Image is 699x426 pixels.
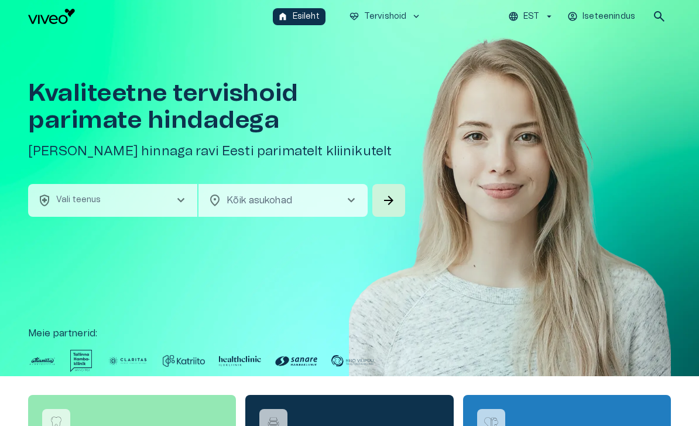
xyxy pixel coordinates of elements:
[28,9,268,24] a: Navigate to homepage
[28,184,197,217] button: health_and_safetyVali teenuschevron_right
[349,33,671,411] img: Woman smiling
[107,350,149,372] img: Partner logo
[28,143,407,160] h5: [PERSON_NAME] hinnaga ravi Eesti parimatelt kliinikutelt
[208,193,222,207] span: location_on
[275,350,317,372] img: Partner logo
[647,5,671,28] button: open search modal
[411,11,422,22] span: keyboard_arrow_down
[349,11,359,22] span: ecg_heart
[28,9,75,24] img: Viveo logo
[506,8,556,25] button: EST
[28,326,671,340] p: Meie partnerid :
[372,184,405,217] button: Search
[227,193,325,207] p: Kõik asukohad
[163,350,205,372] img: Partner logo
[28,350,56,372] img: Partner logo
[273,8,325,25] button: homeEsileht
[293,11,320,23] p: Esileht
[331,350,374,372] img: Partner logo
[174,193,188,207] span: chevron_right
[566,8,638,25] button: Iseteenindus
[652,9,666,23] span: search
[344,8,427,25] button: ecg_heartTervishoidkeyboard_arrow_down
[277,11,288,22] span: home
[523,11,539,23] p: EST
[70,350,92,372] img: Partner logo
[219,350,261,372] img: Partner logo
[382,193,396,207] span: arrow_forward
[582,11,635,23] p: Iseteenindus
[364,11,407,23] p: Tervishoid
[28,80,407,134] h1: Kvaliteetne tervishoid parimate hindadega
[56,194,101,206] p: Vali teenus
[37,193,52,207] span: health_and_safety
[344,193,358,207] span: chevron_right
